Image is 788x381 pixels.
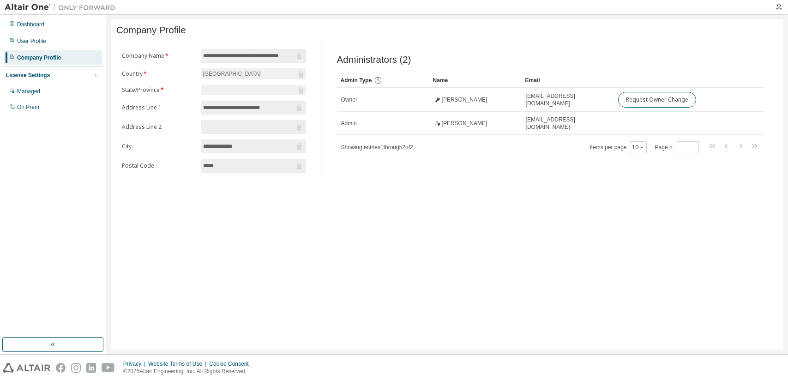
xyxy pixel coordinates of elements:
label: Address Line 2 [122,123,195,131]
div: [GEOGRAPHIC_DATA] [201,68,306,79]
span: Admin [341,120,357,127]
img: linkedin.svg [86,363,96,373]
div: Dashboard [17,21,44,28]
label: State/Province [122,86,195,94]
div: User Profile [17,37,46,45]
span: [EMAIL_ADDRESS][DOMAIN_NAME] [526,92,610,107]
div: Website Terms of Use [148,360,209,368]
label: Address Line 1 [122,104,195,111]
p: © 2025 Altair Engineering, Inc. All Rights Reserved. [123,368,254,375]
span: Showing entries 1 through 2 of 2 [341,144,413,151]
div: On Prem [17,103,39,111]
button: Request Owner Change [618,92,696,108]
div: Email [525,73,610,88]
div: Cookie Consent [209,360,254,368]
div: Name [433,73,518,88]
span: Page n. [655,141,699,153]
div: License Settings [6,72,50,79]
span: [EMAIL_ADDRESS][DOMAIN_NAME] [526,116,610,131]
label: Country [122,70,195,78]
label: City [122,143,195,150]
span: Administrators (2) [337,54,411,65]
img: altair_logo.svg [3,363,50,373]
div: Privacy [123,360,148,368]
img: Altair One [5,3,120,12]
span: Owner [341,96,357,103]
span: [PERSON_NAME] [442,120,487,127]
img: instagram.svg [71,363,81,373]
span: [PERSON_NAME] [442,96,487,103]
button: 10 [632,144,644,151]
div: Managed [17,88,40,95]
img: youtube.svg [102,363,115,373]
span: Admin Type [341,77,372,84]
div: [GEOGRAPHIC_DATA] [201,69,262,79]
label: Company Name [122,52,195,60]
span: Company Profile [116,25,186,36]
span: Items per page [590,141,647,153]
img: facebook.svg [56,363,66,373]
div: Company Profile [17,54,61,61]
label: Postal Code [122,162,195,169]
